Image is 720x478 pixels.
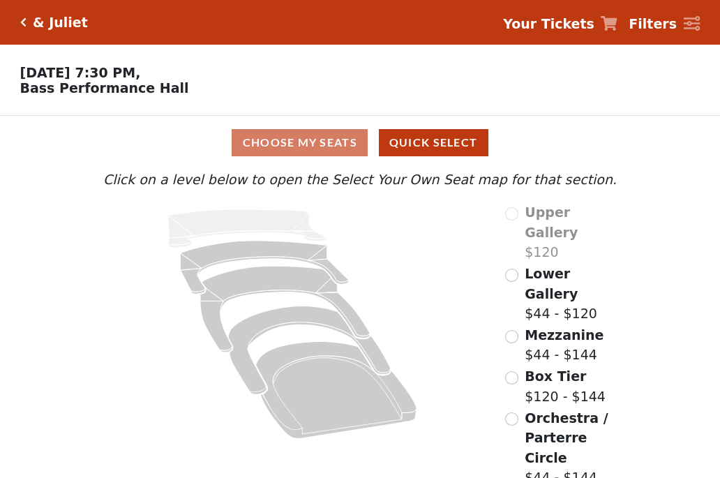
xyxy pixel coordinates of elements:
[629,14,700,34] a: Filters
[181,241,349,294] path: Lower Gallery - Seats Available: 163
[525,366,606,406] label: $120 - $144
[525,325,603,365] label: $44 - $144
[33,15,88,31] h5: & Juliet
[525,368,586,384] span: Box Tier
[629,16,677,31] strong: Filters
[525,266,578,301] span: Lower Gallery
[525,204,578,240] span: Upper Gallery
[525,327,603,343] span: Mezzanine
[525,410,608,465] span: Orchestra / Parterre Circle
[503,14,617,34] a: Your Tickets
[379,129,488,156] button: Quick Select
[100,170,620,190] p: Click on a level below to open the Select Your Own Seat map for that section.
[525,264,620,324] label: $44 - $120
[503,16,594,31] strong: Your Tickets
[256,342,417,439] path: Orchestra / Parterre Circle - Seats Available: 40
[525,202,620,262] label: $120
[20,17,27,27] a: Click here to go back to filters
[168,209,327,248] path: Upper Gallery - Seats Available: 0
